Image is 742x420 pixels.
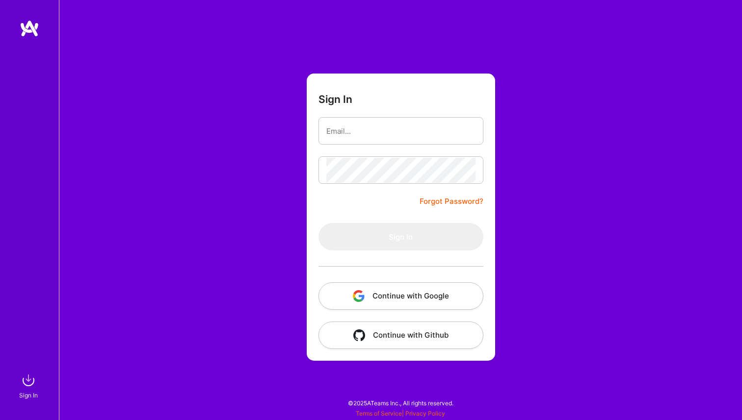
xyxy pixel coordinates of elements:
[318,282,483,310] button: Continue with Google
[326,119,476,144] input: Email...
[318,321,483,349] button: Continue with Github
[19,371,38,390] img: sign in
[353,290,365,302] img: icon
[420,196,483,207] a: Forgot Password?
[59,391,742,415] div: © 2025 ATeams Inc., All rights reserved.
[356,410,402,417] a: Terms of Service
[318,223,483,250] button: Sign In
[21,371,38,400] a: sign inSign In
[19,390,38,400] div: Sign In
[353,329,365,341] img: icon
[318,93,352,105] h3: Sign In
[405,410,445,417] a: Privacy Policy
[20,20,39,37] img: logo
[356,410,445,417] span: |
